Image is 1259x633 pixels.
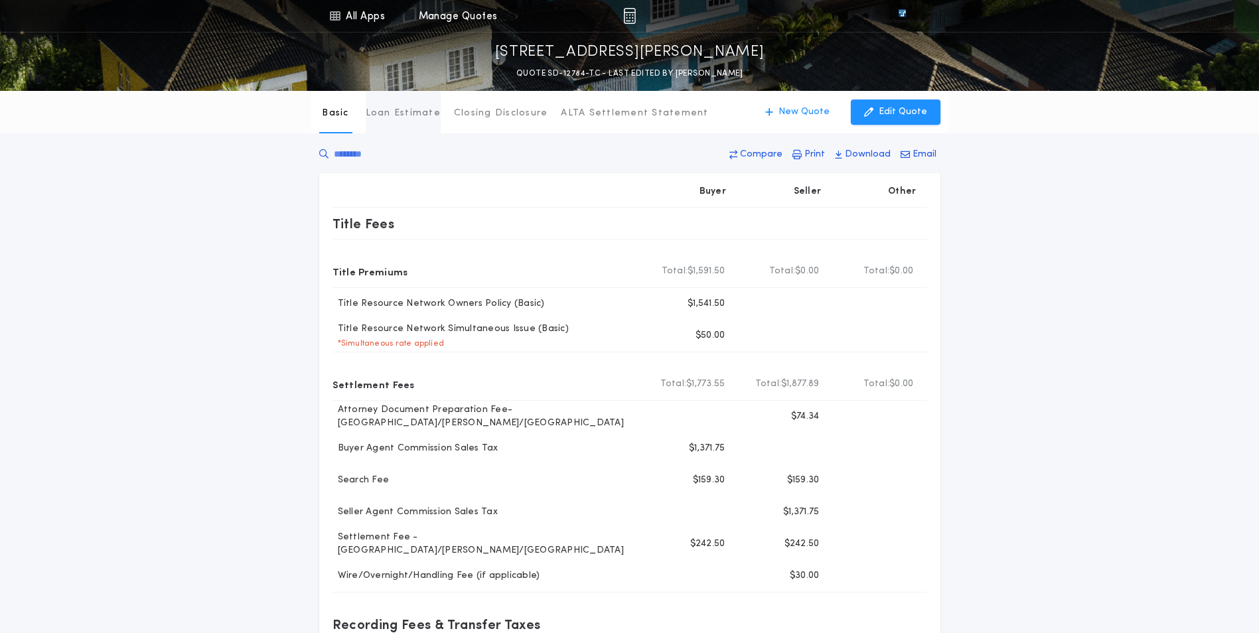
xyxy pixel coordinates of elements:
[495,42,765,63] p: [STREET_ADDRESS][PERSON_NAME]
[804,148,825,161] p: Print
[660,378,687,391] b: Total:
[897,143,940,167] button: Email
[366,107,441,120] p: Loan Estimate
[784,537,820,551] p: $242.50
[561,107,708,120] p: ALTA Settlement Statement
[516,67,743,80] p: QUOTE SD-12784-TC - LAST EDITED BY [PERSON_NAME]
[889,378,913,391] span: $0.00
[831,143,895,167] button: Download
[688,297,725,311] p: $1,541.50
[863,265,890,278] b: Total:
[333,474,390,487] p: Search Fee
[333,261,408,282] p: Title Premiums
[333,531,642,557] p: Settlement Fee - [GEOGRAPHIC_DATA]/[PERSON_NAME]/[GEOGRAPHIC_DATA]
[889,265,913,278] span: $0.00
[725,143,786,167] button: Compare
[791,410,820,423] p: $74.34
[662,265,688,278] b: Total:
[740,148,782,161] p: Compare
[794,185,822,198] p: Seller
[333,442,498,455] p: Buyer Agent Commission Sales Tax
[696,329,725,342] p: $50.00
[913,148,936,161] p: Email
[322,107,348,120] p: Basic
[874,9,930,23] img: vs-icon
[686,378,725,391] span: $1,773.55
[781,378,819,391] span: $1,877.89
[769,265,796,278] b: Total:
[333,297,545,311] p: Title Resource Network Owners Policy (Basic)
[623,8,636,24] img: img
[333,569,540,583] p: Wire/Overnight/Handling Fee (if applicable)
[333,374,415,395] p: Settlement Fees
[788,143,829,167] button: Print
[688,265,725,278] span: $1,591.50
[752,100,843,125] button: New Quote
[755,378,782,391] b: Total:
[778,105,830,119] p: New Quote
[333,403,642,430] p: Attorney Document Preparation Fee-[GEOGRAPHIC_DATA]/[PERSON_NAME]/[GEOGRAPHIC_DATA]
[790,569,820,583] p: $30.00
[863,378,890,391] b: Total:
[795,265,819,278] span: $0.00
[689,442,725,455] p: $1,371.75
[851,100,940,125] button: Edit Quote
[690,537,725,551] p: $242.50
[783,506,819,519] p: $1,371.75
[454,107,548,120] p: Closing Disclosure
[333,213,395,234] p: Title Fees
[787,474,820,487] p: $159.30
[700,185,726,198] p: Buyer
[333,322,569,336] p: Title Resource Network Simultaneous Issue (Basic)
[879,105,927,119] p: Edit Quote
[333,506,498,519] p: Seller Agent Commission Sales Tax
[845,148,891,161] p: Download
[333,338,445,349] p: * Simultaneous rate applied
[888,185,916,198] p: Other
[693,474,725,487] p: $159.30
